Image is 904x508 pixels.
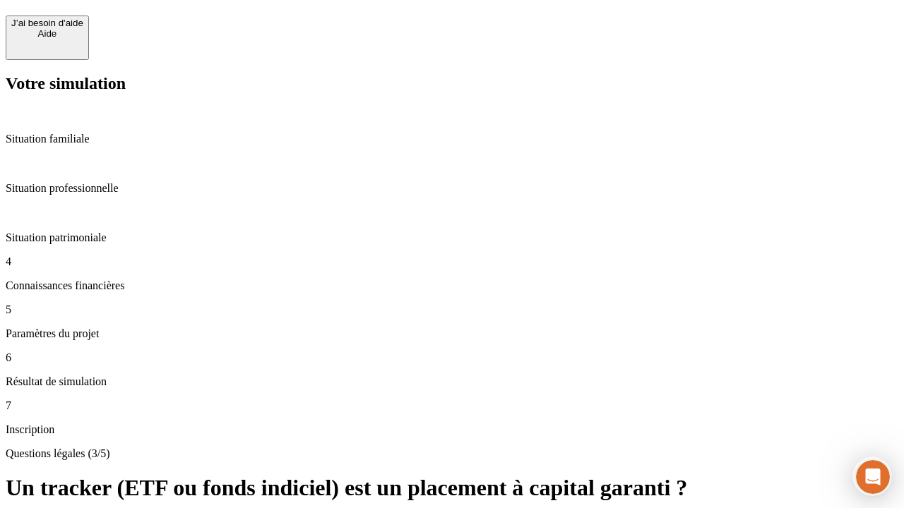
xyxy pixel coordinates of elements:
[856,460,890,494] iframe: Intercom live chat
[6,375,898,388] p: Résultat de simulation
[6,16,89,60] button: J’ai besoin d'aideAide
[11,18,83,28] div: J’ai besoin d'aide
[6,475,898,501] h1: Un tracker (ETF ou fonds indiciel) est un placement à capital garanti ?
[6,231,898,244] p: Situation patrimoniale
[6,279,898,292] p: Connaissances financières
[11,28,83,39] div: Aide
[6,182,898,195] p: Situation professionnelle
[852,456,892,496] iframe: Intercom live chat discovery launcher
[6,351,898,364] p: 6
[6,255,898,268] p: 4
[6,447,898,460] p: Questions légales (3/5)
[6,327,898,340] p: Paramètres du projet
[6,133,898,145] p: Situation familiale
[6,303,898,316] p: 5
[6,399,898,412] p: 7
[6,423,898,436] p: Inscription
[6,74,898,93] h2: Votre simulation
